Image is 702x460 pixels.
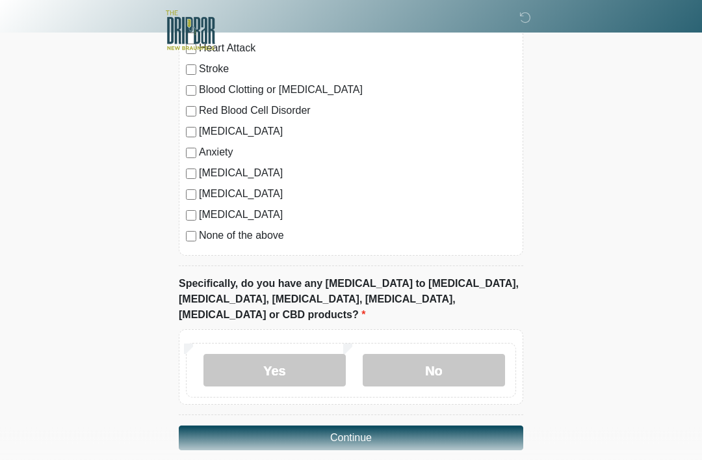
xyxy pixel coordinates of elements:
[179,277,523,323] label: Specifically, do you have any [MEDICAL_DATA] to [MEDICAL_DATA], [MEDICAL_DATA], [MEDICAL_DATA], [...
[186,148,196,159] input: Anxiety
[199,166,516,182] label: [MEDICAL_DATA]
[166,10,215,52] img: The DRIPBaR - New Braunfels Logo
[199,187,516,202] label: [MEDICAL_DATA]
[199,103,516,119] label: Red Blood Cell Disorder
[203,355,346,387] label: Yes
[199,145,516,161] label: Anxiety
[186,128,196,138] input: [MEDICAL_DATA]
[179,426,523,451] button: Continue
[199,208,516,223] label: [MEDICAL_DATA]
[363,355,505,387] label: No
[199,83,516,98] label: Blood Clotting or [MEDICAL_DATA]
[186,107,196,117] input: Red Blood Cell Disorder
[186,86,196,96] input: Blood Clotting or [MEDICAL_DATA]
[186,232,196,242] input: None of the above
[199,124,516,140] label: [MEDICAL_DATA]
[186,65,196,75] input: Stroke
[186,169,196,180] input: [MEDICAL_DATA]
[186,190,196,200] input: [MEDICAL_DATA]
[199,62,516,77] label: Stroke
[199,228,516,244] label: None of the above
[186,211,196,221] input: [MEDICAL_DATA]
